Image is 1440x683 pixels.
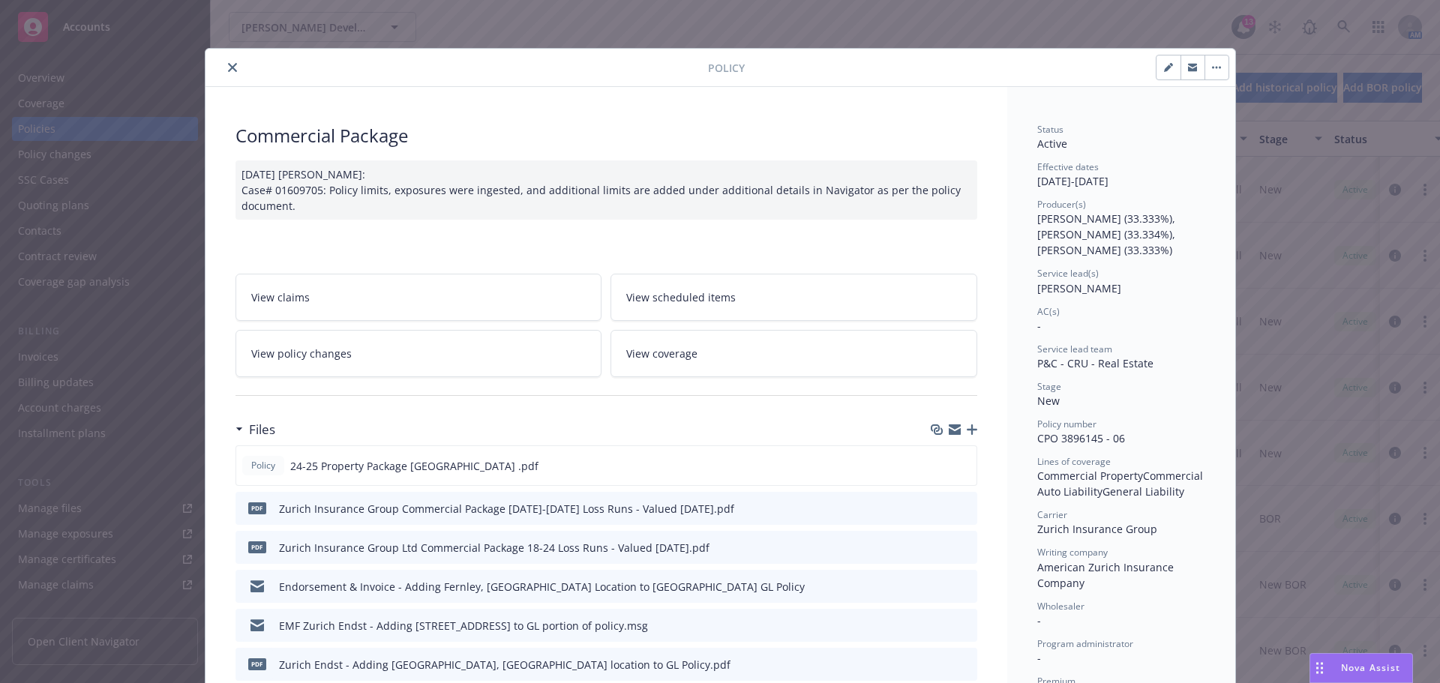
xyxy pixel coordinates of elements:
span: Wholesaler [1037,600,1084,613]
span: Effective dates [1037,160,1099,173]
span: pdf [248,541,266,553]
span: American Zurich Insurance Company [1037,560,1177,590]
a: View coverage [610,330,977,377]
span: Active [1037,136,1067,151]
span: - [1037,613,1041,628]
span: Service lead(s) [1037,267,1099,280]
span: General Liability [1102,484,1184,499]
span: Producer(s) [1037,198,1086,211]
span: pdf [248,658,266,670]
button: download file [934,657,946,673]
span: - [1037,319,1041,333]
span: AC(s) [1037,305,1060,318]
div: Files [235,420,275,439]
button: download file [934,579,946,595]
div: Endorsement & Invoice - Adding Fernley, [GEOGRAPHIC_DATA] Location to [GEOGRAPHIC_DATA] GL Policy [279,579,805,595]
span: Policy [248,459,278,472]
span: Writing company [1037,546,1108,559]
button: preview file [958,618,971,634]
span: Commercial Property [1037,469,1143,483]
span: Stage [1037,380,1061,393]
button: Nova Assist [1309,653,1413,683]
span: Nova Assist [1341,661,1400,674]
div: [DATE] [PERSON_NAME]: Case# 01609705: Policy limits, exposures were ingested, and additional limi... [235,160,977,220]
span: [PERSON_NAME] [1037,281,1121,295]
span: Policy [708,60,745,76]
span: Policy number [1037,418,1096,430]
span: View policy changes [251,346,352,361]
div: Zurich Endst - Adding [GEOGRAPHIC_DATA], [GEOGRAPHIC_DATA] location to GL Policy.pdf [279,657,730,673]
span: Service lead team [1037,343,1112,355]
div: EMF Zurich Endst - Adding [STREET_ADDRESS] to GL portion of policy.msg [279,618,648,634]
span: [PERSON_NAME] (33.333%), [PERSON_NAME] (33.334%), [PERSON_NAME] (33.333%) [1037,211,1178,257]
button: preview file [958,540,971,556]
div: Zurich Insurance Group Commercial Package [DATE]-[DATE] Loss Runs - Valued [DATE].pdf [279,501,734,517]
button: preview file [957,458,970,474]
span: Zurich Insurance Group [1037,522,1157,536]
span: pdf [248,502,266,514]
div: [DATE] - [DATE] [1037,160,1205,189]
div: Commercial Package [235,123,977,148]
span: P&C - CRU - Real Estate [1037,356,1153,370]
span: - [1037,651,1041,665]
button: preview file [958,501,971,517]
div: Drag to move [1310,654,1329,682]
span: Status [1037,123,1063,136]
h3: Files [249,420,275,439]
a: View claims [235,274,602,321]
button: download file [934,501,946,517]
span: Lines of coverage [1037,455,1111,468]
button: download file [934,540,946,556]
span: Program administrator [1037,637,1133,650]
span: Commercial Auto Liability [1037,469,1206,499]
span: 24-25 Property Package [GEOGRAPHIC_DATA] .pdf [290,458,538,474]
span: View claims [251,289,310,305]
a: View policy changes [235,330,602,377]
button: download file [933,458,945,474]
button: close [223,58,241,76]
button: download file [934,618,946,634]
span: View coverage [626,346,697,361]
div: Zurich Insurance Group Ltd Commercial Package 18-24 Loss Runs - Valued [DATE].pdf [279,540,709,556]
span: View scheduled items [626,289,736,305]
span: New [1037,394,1060,408]
button: preview file [958,657,971,673]
a: View scheduled items [610,274,977,321]
button: preview file [958,579,971,595]
span: CPO 3896145 - 06 [1037,431,1125,445]
span: Carrier [1037,508,1067,521]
